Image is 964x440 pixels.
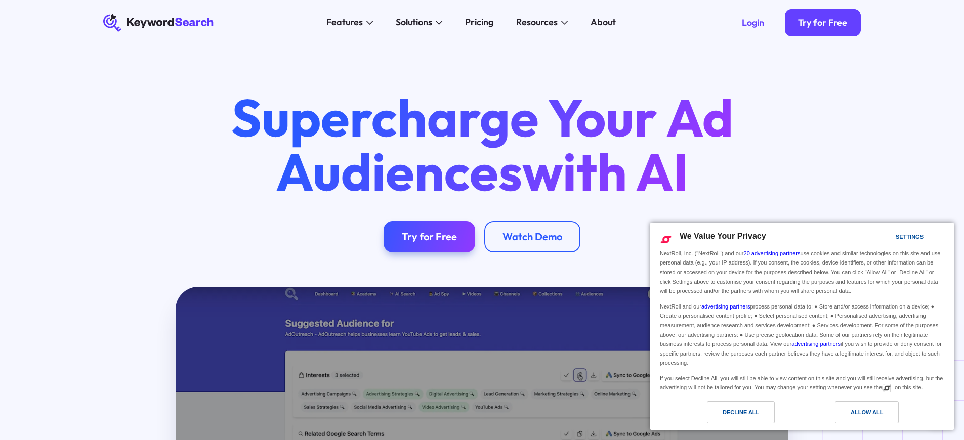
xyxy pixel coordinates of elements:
div: Features [326,16,363,29]
a: Try for Free [785,9,861,36]
a: Try for Free [384,221,475,253]
div: Decline All [723,407,759,418]
span: with AI [522,139,688,204]
a: 20 advertising partners [744,250,801,256]
a: advertising partners [701,303,750,310]
a: Pricing [458,14,500,32]
a: Settings [878,229,902,247]
span: We Value Your Privacy [680,232,766,240]
div: Allow All [851,407,883,418]
h1: Supercharge Your Ad Audiences [209,91,754,198]
a: Decline All [656,401,802,428]
div: Resources [516,16,558,29]
div: Solutions [396,16,432,29]
a: Login [728,9,778,36]
div: NextRoll, Inc. ("NextRoll") and our use cookies and similar technologies on this site and use per... [658,248,946,297]
a: advertising partners [791,341,841,347]
div: Try for Free [402,230,457,243]
a: Allow All [802,401,948,428]
div: NextRoll and our process personal data to: ● Store and/or access information on a device; ● Creat... [658,299,946,369]
div: About [591,16,616,29]
div: Settings [896,231,924,242]
div: Pricing [465,16,493,29]
div: Try for Free [798,17,847,28]
div: Watch Demo [502,230,562,243]
div: Login [742,17,764,28]
div: If you select Decline All, you will still be able to view content on this site and you will still... [658,371,946,393]
a: About [584,14,623,32]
